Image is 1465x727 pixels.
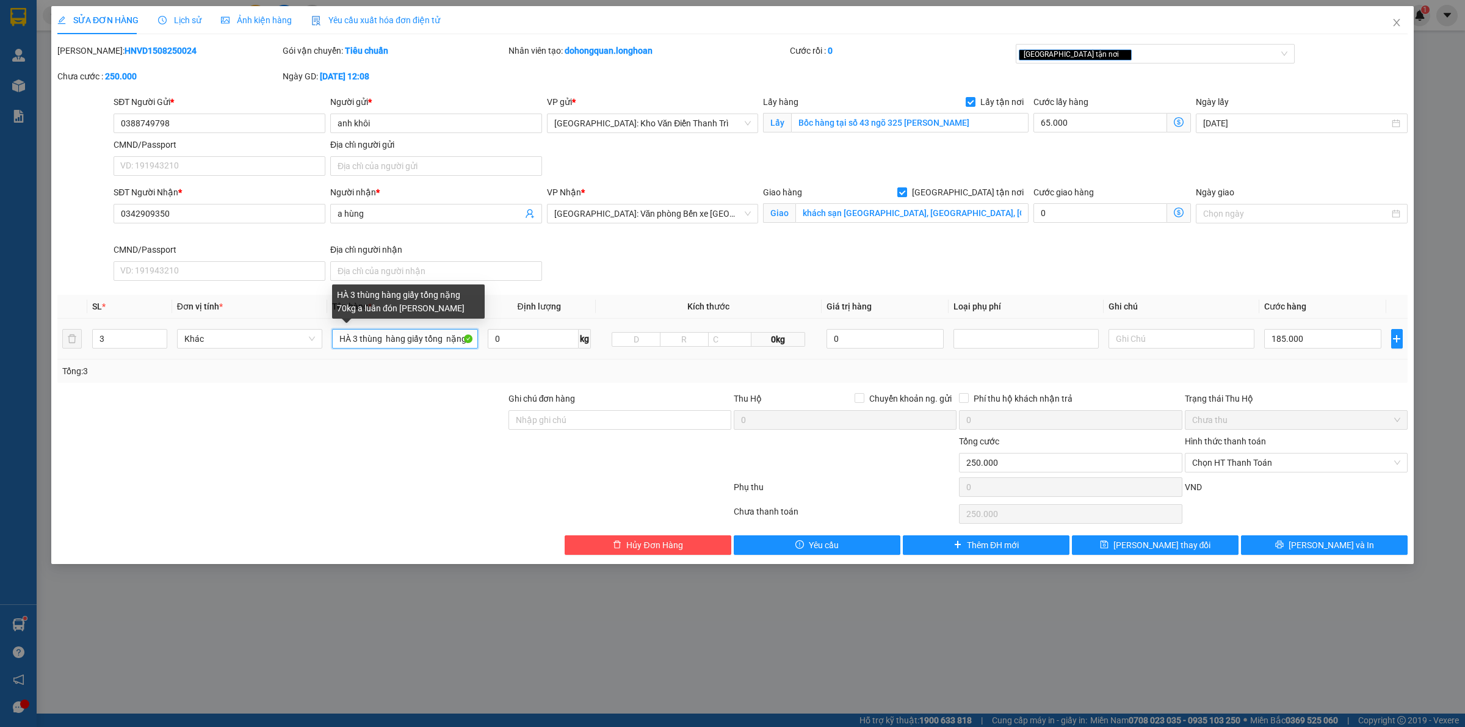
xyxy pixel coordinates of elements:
div: Người gửi [330,95,542,109]
input: Địa chỉ của người gửi [330,156,542,176]
button: Close [1380,6,1414,40]
span: exclamation-circle [795,540,804,550]
span: printer [1275,540,1284,550]
div: Tổng: 3 [62,364,565,378]
div: Phụ thu [733,480,958,502]
span: Lấy tận nơi [975,95,1029,109]
input: Ghi Chú [1109,329,1254,349]
span: Lấy hàng [763,97,798,107]
span: VND [1185,482,1202,492]
input: Ghi chú đơn hàng [508,410,731,430]
b: 0 [828,46,833,56]
span: Hà Nội: Kho Văn Điển Thanh Trì [554,114,751,132]
button: exclamation-circleYêu cầu [734,535,900,555]
div: Nhân viên tạo: [508,44,788,57]
label: Ghi chú đơn hàng [508,394,576,403]
span: Lịch sử [158,15,201,25]
span: Mã đơn: HNVD1108250053 [5,65,188,82]
span: kg [579,329,591,349]
input: R [660,332,709,347]
span: close [1392,18,1402,27]
span: Yêu cầu xuất hóa đơn điện tử [311,15,440,25]
label: Ngày giao [1196,187,1234,197]
button: delete [62,329,82,349]
input: Ngày giao [1203,207,1389,220]
span: Định lượng [518,302,561,311]
div: SĐT Người Nhận [114,186,325,199]
input: VD: Bàn, Ghế [332,329,477,349]
span: user-add [525,209,535,219]
button: deleteHủy Đơn Hàng [565,535,731,555]
input: D [612,332,660,347]
span: dollar-circle [1174,117,1184,127]
span: Giá trị hàng [827,302,872,311]
span: [GEOGRAPHIC_DATA] tận nơi [1019,49,1132,60]
span: 0kg [751,332,805,347]
div: Người nhận [330,186,542,199]
span: delete [613,540,621,550]
b: 250.000 [105,71,137,81]
div: CMND/Passport [114,138,325,151]
span: Cước hàng [1264,302,1306,311]
span: Chọn HT Thanh Toán [1192,454,1400,472]
b: HNVD1508250024 [125,46,197,56]
span: Hải Phòng: Văn phòng Bến xe Thượng Lý [554,204,751,223]
div: Địa chỉ người gửi [330,138,542,151]
span: Chuyển khoản ng. gửi [864,392,957,405]
b: Tiêu chuẩn [345,46,388,56]
span: save [1100,540,1109,550]
span: 19:25:24 [DATE] [5,84,76,95]
div: VP gửi [547,95,759,109]
label: Cước lấy hàng [1033,97,1088,107]
span: Thu Hộ [734,394,762,403]
input: Lấy tận nơi [791,113,1029,132]
th: Ghi chú [1104,295,1259,319]
span: Tổng cước [959,436,999,446]
span: [GEOGRAPHIC_DATA] tận nơi [907,186,1029,199]
span: Giao hàng [763,187,802,197]
div: HÀ 3 thùng hàng giấy tổng nặng 70kg a luân đón [PERSON_NAME] [332,284,485,319]
strong: PHIẾU DÁN LÊN HÀNG [81,5,242,22]
div: Trạng thái Thu Hộ [1185,392,1408,405]
th: Loại phụ phí [949,295,1104,319]
div: Cước rồi : [790,44,1013,57]
div: SĐT Người Gửi [114,95,325,109]
div: Ngày GD: [283,70,505,83]
span: plus [953,540,962,550]
strong: CSKH: [34,26,65,37]
div: Gói vận chuyển: [283,44,505,57]
span: Khác [184,330,315,348]
b: dohongquan.longhoan [565,46,653,56]
input: C [708,332,752,347]
span: Thêm ĐH mới [967,538,1019,552]
span: edit [57,16,66,24]
span: Hủy Đơn Hàng [626,538,682,552]
label: Cước giao hàng [1033,187,1094,197]
input: Địa chỉ của người nhận [330,261,542,281]
input: Ngày lấy [1203,117,1389,130]
div: [PERSON_NAME]: [57,44,280,57]
span: CÔNG TY TNHH CHUYỂN PHÁT NHANH BẢO AN [106,26,224,48]
label: Hình thức thanh toán [1185,436,1266,446]
button: plus [1391,329,1403,349]
span: dollar-circle [1174,208,1184,217]
span: plus [1392,334,1402,344]
span: Yêu cầu [809,538,839,552]
label: Ngày lấy [1196,97,1229,107]
b: [DATE] 12:08 [320,71,369,81]
span: Giao [763,203,795,223]
span: SỬA ĐƠN HÀNG [57,15,139,25]
div: Chưa cước : [57,70,280,83]
button: save[PERSON_NAME] thay đổi [1072,535,1239,555]
input: Giao tận nơi [795,203,1029,223]
span: [PHONE_NUMBER] [5,26,93,48]
button: plusThêm ĐH mới [903,535,1069,555]
div: Địa chỉ người nhận [330,243,542,256]
button: printer[PERSON_NAME] và In [1241,535,1408,555]
span: close [1121,51,1127,57]
input: Cước giao hàng [1033,203,1167,223]
span: SL [92,302,102,311]
span: Đơn vị tính [177,302,223,311]
span: picture [221,16,230,24]
img: icon [311,16,321,26]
